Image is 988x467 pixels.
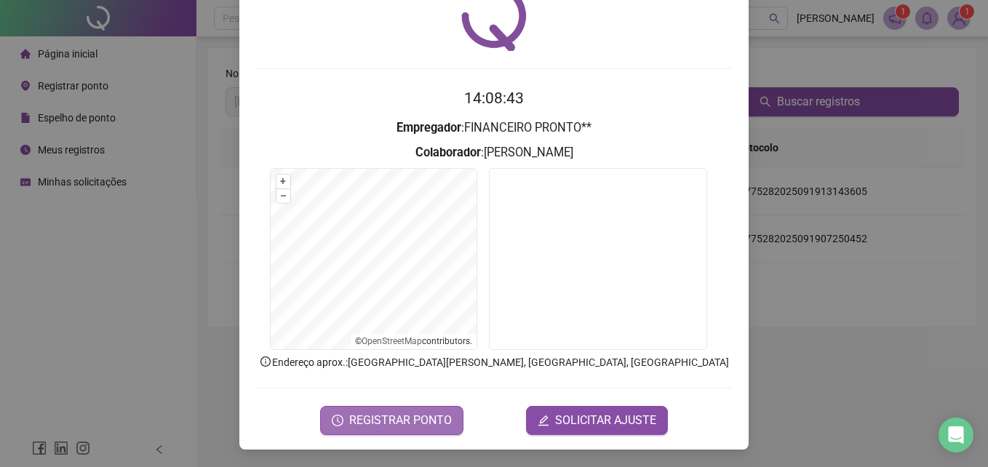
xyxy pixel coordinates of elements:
li: © contributors. [355,336,472,346]
span: REGISTRAR PONTO [349,412,452,429]
span: SOLICITAR AJUSTE [555,412,656,429]
strong: Colaborador [415,145,481,159]
button: editSOLICITAR AJUSTE [526,406,668,435]
span: clock-circle [332,415,343,426]
time: 14:08:43 [464,89,524,107]
strong: Empregador [397,121,461,135]
button: REGISTRAR PONTO [320,406,463,435]
h3: : [PERSON_NAME] [257,143,731,162]
button: + [276,175,290,188]
p: Endereço aprox. : [GEOGRAPHIC_DATA][PERSON_NAME], [GEOGRAPHIC_DATA], [GEOGRAPHIC_DATA] [257,354,731,370]
h3: : FINANCEIRO PRONTO** [257,119,731,137]
div: Open Intercom Messenger [939,418,973,452]
span: edit [538,415,549,426]
span: info-circle [259,355,272,368]
button: – [276,189,290,203]
a: OpenStreetMap [362,336,422,346]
